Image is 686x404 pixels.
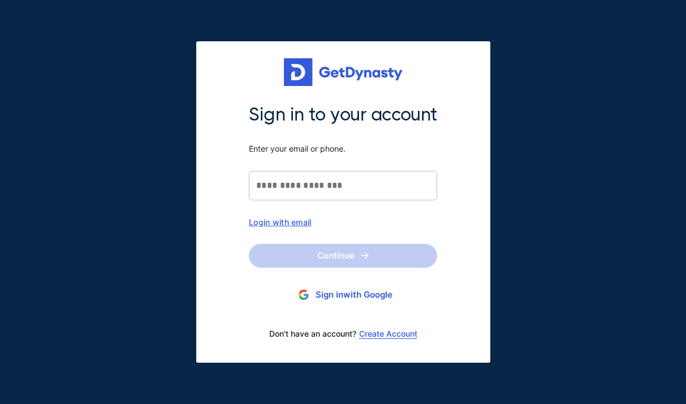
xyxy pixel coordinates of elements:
[249,144,437,154] span: Enter your email or phone.
[249,217,437,227] div: Login with email
[249,285,437,306] button: Sign inwith Google
[249,322,437,346] div: Don’t have an account?
[284,58,403,87] img: Get started for free with Dynasty Trust Company
[359,329,417,338] a: Create Account
[249,103,437,127] span: Sign in to your account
